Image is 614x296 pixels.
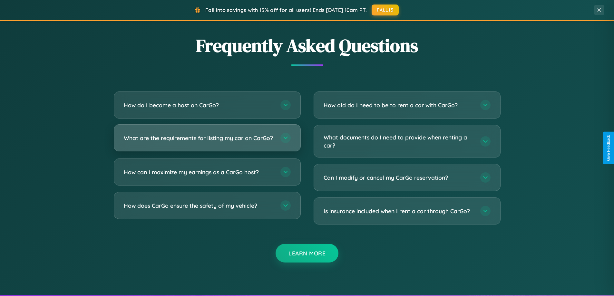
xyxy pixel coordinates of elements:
[606,135,611,161] div: Give Feedback
[324,207,474,215] h3: Is insurance included when I rent a car through CarGo?
[205,7,367,13] span: Fall into savings with 15% off for all users! Ends [DATE] 10am PT.
[324,133,474,149] h3: What documents do I need to provide when renting a car?
[114,33,501,58] h2: Frequently Asked Questions
[124,101,274,109] h3: How do I become a host on CarGo?
[276,244,338,263] button: Learn More
[324,174,474,182] h3: Can I modify or cancel my CarGo reservation?
[124,202,274,210] h3: How does CarGo ensure the safety of my vehicle?
[124,134,274,142] h3: What are the requirements for listing my car on CarGo?
[124,168,274,176] h3: How can I maximize my earnings as a CarGo host?
[324,101,474,109] h3: How old do I need to be to rent a car with CarGo?
[372,5,399,15] button: FALL15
